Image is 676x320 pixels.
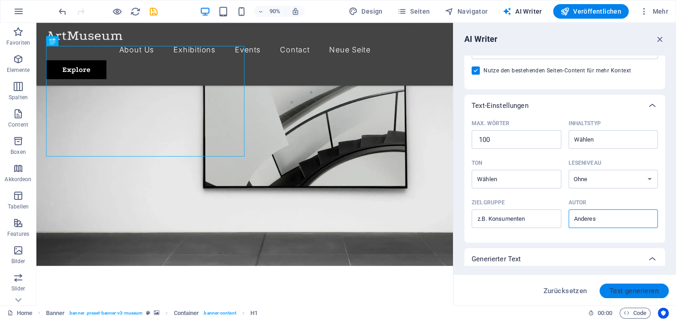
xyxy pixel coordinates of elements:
[130,6,141,17] i: Seite neu laden
[8,203,29,210] p: Tabellen
[464,95,665,117] div: Text-Einstellungen
[9,94,28,101] p: Spalten
[472,199,505,206] p: Zielgruppe
[464,117,665,243] div: Text-Einstellungen
[154,310,159,315] i: Element verfügt über einen Hintergrund
[560,7,621,16] span: Veröffentlichen
[8,121,28,128] p: Content
[11,285,25,292] p: Slider
[148,6,159,17] button: save
[640,7,668,16] span: Mehr
[571,212,640,225] input: AutorClear
[441,4,492,19] button: Navigator
[472,159,482,167] p: Ton
[472,212,561,226] input: Zielgruppe
[345,4,386,19] div: Design (Strg+Alt+Y)
[651,215,655,218] button: Clear
[46,308,258,319] nav: breadcrumb
[543,287,587,295] span: Zurücksetzen
[569,170,658,188] select: Leseniveau
[569,159,601,167] p: Leseniveau
[472,131,561,149] input: Max. Wörter
[538,284,592,298] button: Zurücksetzen
[11,258,25,265] p: Bilder
[291,7,300,15] i: Bei Größenänderung Zoomstufe automatisch an das gewählte Gerät anpassen.
[268,6,282,17] h6: 90%
[7,230,29,238] p: Features
[445,7,488,16] span: Navigator
[569,120,601,127] p: Inhaltstyp
[6,39,30,46] p: Favoriten
[397,7,430,16] span: Seiten
[7,66,30,74] p: Elemente
[394,4,434,19] button: Seiten
[5,176,31,183] p: Akkordeon
[345,4,386,19] button: Design
[553,4,629,19] button: Veröffentlichen
[472,120,509,127] p: Max. Wörter
[130,6,141,17] button: reload
[499,4,546,19] button: AI Writer
[598,308,612,319] span: 00 00
[173,308,199,319] span: Klick zum Auswählen. Doppelklick zum Bearbeiten
[250,308,258,319] span: Klick zum Auswählen. Doppelklick zum Bearbeiten
[46,308,65,319] span: Klick zum Auswählen. Doppelklick zum Bearbeiten
[620,308,651,319] button: Code
[57,6,68,17] i: Rückgängig: Seiten ändern (Strg+Z)
[464,248,665,270] div: Generierter Text
[569,199,587,206] p: Autor
[483,67,631,74] span: Nutze den bestehenden Seiten-Content für mehr Kontext
[472,101,529,110] p: Text-Einstellungen
[604,310,605,316] span: :
[57,6,68,17] button: undo
[148,6,159,17] i: Save (Ctrl+S)
[10,148,26,156] p: Boxen
[503,7,542,16] span: AI Writer
[68,308,142,319] span: . banner .preset-banner-v3-museum
[203,308,236,319] span: . banner-content
[112,6,122,17] button: Klicke hier, um den Vorschau-Modus zu verlassen
[636,4,672,19] button: Mehr
[658,308,669,319] button: Usercentrics
[474,173,544,186] input: TonClear
[610,287,659,295] span: Text generieren
[7,308,32,319] a: Klick, um Auswahl aufzuheben. Doppelklick öffnet Seitenverwaltung
[146,310,150,315] i: Dieses Element ist ein anpassbares Preset
[464,34,498,45] h6: AI Writer
[571,133,640,146] input: InhaltstypClear
[349,7,383,16] span: Design
[600,284,669,298] button: Text generieren
[472,254,521,264] p: Generierter Text
[588,308,612,319] h6: Session-Zeit
[254,6,286,17] button: 90%
[624,308,646,319] span: Code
